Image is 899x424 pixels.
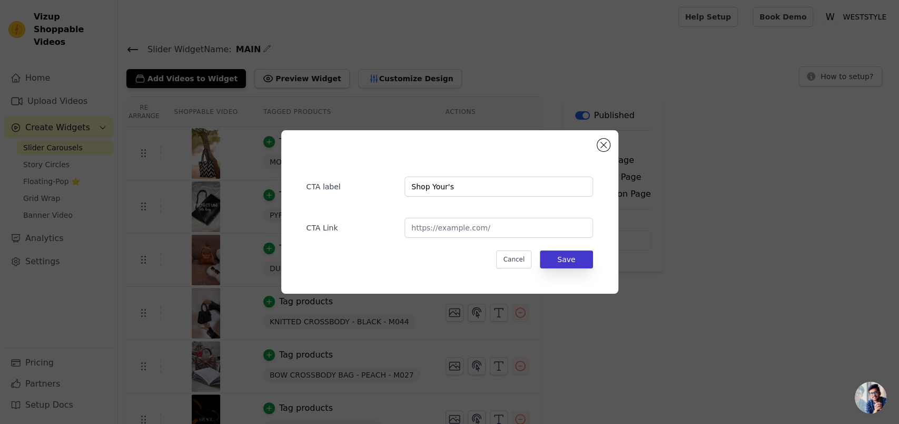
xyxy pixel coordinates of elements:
[855,382,886,413] div: Open chat
[404,218,592,238] input: https://example.com/
[540,250,592,268] button: Save
[496,250,531,268] button: Cancel
[307,177,397,192] label: CTA label
[597,139,610,151] button: Close modal
[307,218,397,233] label: CTA Link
